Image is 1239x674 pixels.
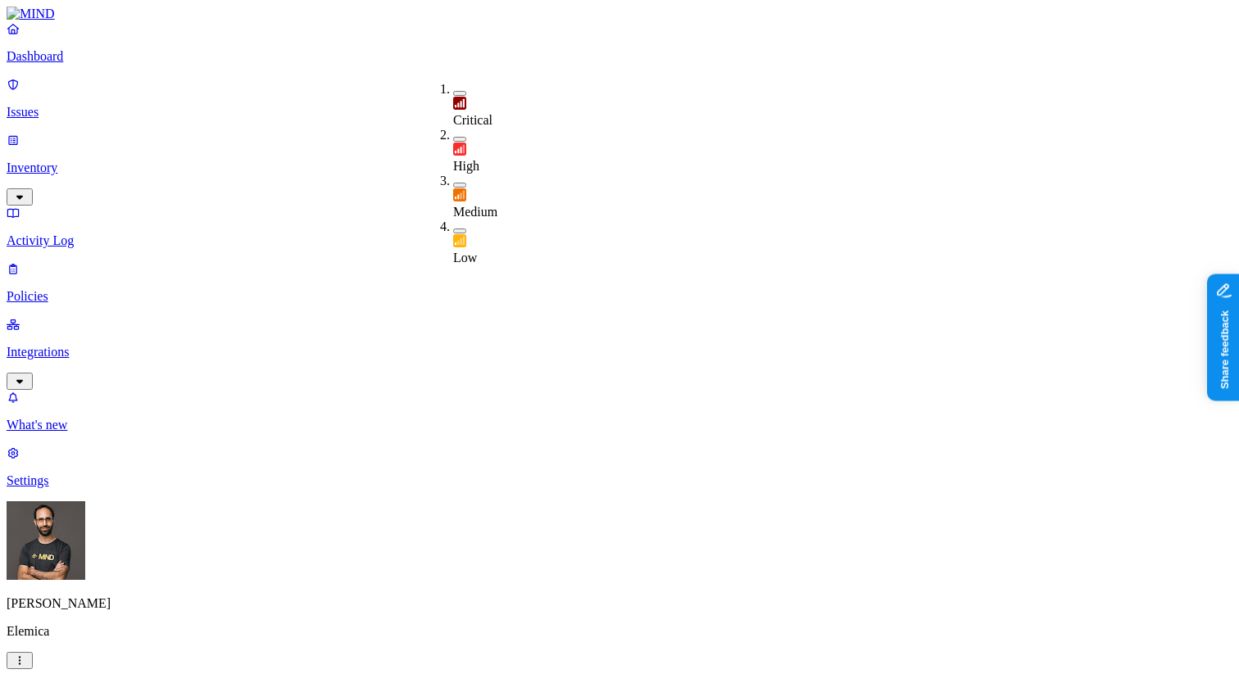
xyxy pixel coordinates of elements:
p: Activity Log [7,233,1232,248]
a: Activity Log [7,206,1232,248]
span: Medium [453,205,497,219]
a: Integrations [7,317,1232,387]
img: severity-high [453,142,466,156]
img: severity-critical [453,97,466,110]
a: Issues [7,77,1232,120]
img: Ohad Abarbanel [7,501,85,580]
span: Critical [453,113,492,127]
p: Dashboard [7,49,1232,64]
img: severity-medium [453,188,466,201]
p: Inventory [7,161,1232,175]
a: Dashboard [7,21,1232,64]
img: MIND [7,7,55,21]
img: severity-low [453,234,466,247]
p: Policies [7,289,1232,304]
p: Settings [7,473,1232,488]
a: Policies [7,261,1232,304]
p: Issues [7,105,1232,120]
span: Low [453,251,477,265]
p: Elemica [7,624,1232,639]
a: What's new [7,390,1232,432]
a: Inventory [7,133,1232,203]
p: Integrations [7,345,1232,360]
span: High [453,159,479,173]
p: What's new [7,418,1232,432]
a: MIND [7,7,1232,21]
p: [PERSON_NAME] [7,596,1232,611]
a: Settings [7,446,1232,488]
